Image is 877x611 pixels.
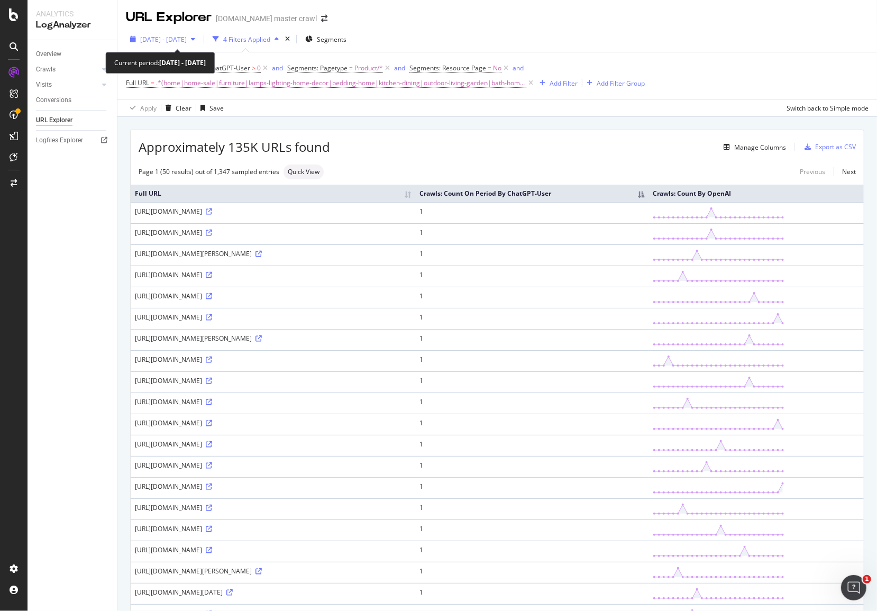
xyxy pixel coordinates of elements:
iframe: Intercom live chat [841,575,866,600]
span: No [493,61,501,76]
div: [URL][DOMAIN_NAME] [135,270,411,279]
div: [URL][DOMAIN_NAME] [135,207,411,216]
div: [URL][DOMAIN_NAME] [135,291,411,300]
div: [URL][DOMAIN_NAME] [135,355,411,364]
div: Page 1 (50 results) out of 1,347 sampled entries [139,167,279,176]
a: Logfiles Explorer [36,135,109,146]
button: Add Filter Group [582,77,645,89]
div: arrow-right-arrow-left [321,15,327,22]
a: URL Explorer [36,115,109,126]
div: [DOMAIN_NAME] master crawl [216,13,317,24]
td: 1 [415,266,648,287]
td: 1 [415,350,648,371]
a: Overview [36,49,109,60]
div: neutral label [284,165,324,179]
a: Crawls [36,64,99,75]
div: URL Explorer [126,8,212,26]
div: Apply [140,104,157,113]
span: Full URL [126,78,149,87]
div: [URL][DOMAIN_NAME] [135,228,411,237]
div: Add Filter Group [597,79,645,88]
th: Full URL: activate to sort column ascending [131,185,415,202]
td: 1 [415,519,648,541]
span: = [151,78,154,87]
span: = [488,63,491,72]
td: 1 [415,223,648,244]
span: Segments: Pagetype [287,63,348,72]
a: Next [834,164,856,179]
div: Analytics [36,8,108,19]
div: Add Filter [550,79,578,88]
div: Crawls [36,64,56,75]
span: 0 [257,61,261,76]
div: [URL][DOMAIN_NAME] [135,397,411,406]
span: > [252,63,255,72]
button: and [394,63,405,73]
td: 1 [415,477,648,498]
button: 4 Filters Applied [208,31,283,48]
td: 1 [415,244,648,266]
span: Segments: Resource Page [409,63,486,72]
td: 1 [415,456,648,477]
button: Apply [126,99,157,116]
span: Quick View [288,169,319,175]
td: 1 [415,435,648,456]
div: Save [209,104,224,113]
div: [URL][DOMAIN_NAME] [135,440,411,449]
button: Switch back to Simple mode [782,99,869,116]
button: [DATE] - [DATE] [126,31,199,48]
div: [URL][DOMAIN_NAME][PERSON_NAME] [135,334,411,343]
div: Visits [36,79,52,90]
td: 1 [415,541,648,562]
div: 4 Filters Applied [223,35,270,44]
td: 1 [415,371,648,393]
span: [DATE] - [DATE] [140,35,187,44]
th: Crawls: Count On Period By ChatGPT-User: activate to sort column descending [415,185,648,202]
td: 1 [415,562,648,583]
div: and [272,63,283,72]
td: 1 [415,583,648,604]
div: [URL][DOMAIN_NAME] [135,524,411,533]
th: Crawls: Count By OpenAI [648,185,864,202]
td: 1 [415,498,648,519]
div: Overview [36,49,61,60]
div: [URL][DOMAIN_NAME][PERSON_NAME] [135,249,411,258]
button: Segments [301,31,351,48]
td: 1 [415,202,648,223]
a: Conversions [36,95,109,106]
div: LogAnalyzer [36,19,108,31]
div: [URL][DOMAIN_NAME] [135,503,411,512]
div: Logfiles Explorer [36,135,83,146]
div: times [283,34,292,44]
b: [DATE] - [DATE] [159,58,206,67]
span: Segments [317,35,346,44]
span: .*(home|home-sale|furniture|lamps-lighting-home-decor|bedding-home|kitchen-dining|outdoor-living-... [156,76,526,90]
button: Manage Columns [719,141,786,153]
div: [URL][DOMAIN_NAME] [135,418,411,427]
button: Clear [161,99,191,116]
div: [URL][DOMAIN_NAME][DATE] [135,588,411,597]
div: and [513,63,524,72]
div: [URL][DOMAIN_NAME] [135,482,411,491]
a: Visits [36,79,99,90]
button: Add Filter [535,77,578,89]
button: Export as CSV [800,139,856,156]
button: Save [196,99,224,116]
span: Product/* [354,61,383,76]
div: Switch back to Simple mode [787,104,869,113]
span: Approximately 135K URLs found [139,138,330,156]
div: [URL][DOMAIN_NAME] [135,376,411,385]
td: 1 [415,308,648,329]
div: Clear [176,104,191,113]
td: 1 [415,329,648,350]
div: [URL][DOMAIN_NAME][PERSON_NAME] [135,567,411,576]
span: = [349,63,353,72]
button: and [513,63,524,73]
div: Conversions [36,95,71,106]
div: Export as CSV [815,142,856,151]
td: 1 [415,393,648,414]
div: Manage Columns [734,143,786,152]
div: [URL][DOMAIN_NAME] [135,545,411,554]
td: 1 [415,287,648,308]
div: [URL][DOMAIN_NAME] [135,313,411,322]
